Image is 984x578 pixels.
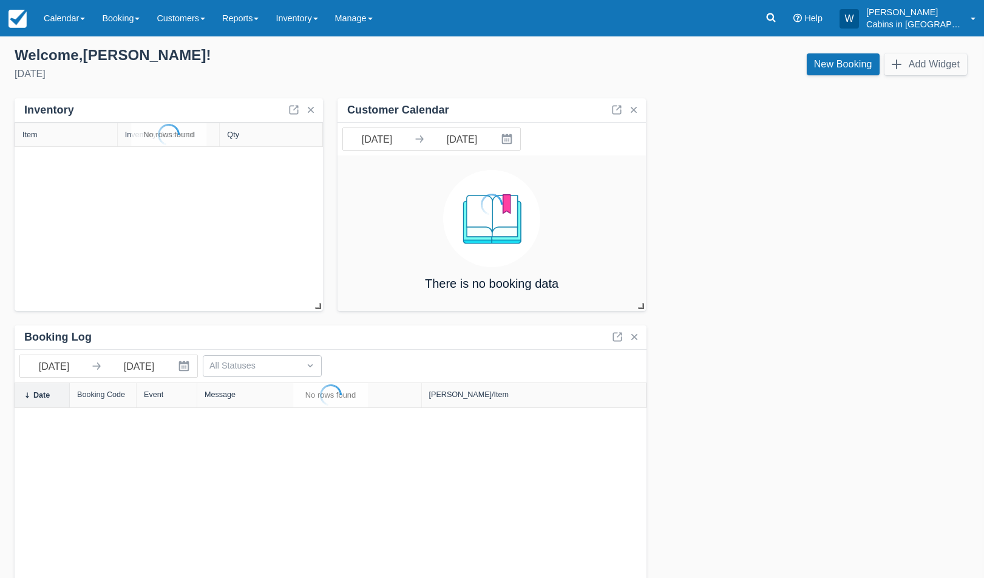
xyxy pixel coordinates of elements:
[866,18,963,30] p: Cabins in [GEOGRAPHIC_DATA]
[807,53,880,75] a: New Booking
[24,103,74,117] div: Inventory
[840,9,859,29] div: W
[304,359,316,372] span: Dropdown icon
[884,53,967,75] button: Add Widget
[15,67,483,81] div: [DATE]
[15,46,483,64] div: Welcome , [PERSON_NAME] !
[105,355,173,377] input: End Date
[24,330,92,344] div: Booking Log
[20,355,88,377] input: Start Date
[866,6,963,18] p: [PERSON_NAME]
[804,13,823,23] span: Help
[173,355,197,377] button: Interact with the calendar and add the check-in date for your trip.
[8,10,27,28] img: checkfront-main-nav-mini-logo.png
[793,14,802,22] i: Help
